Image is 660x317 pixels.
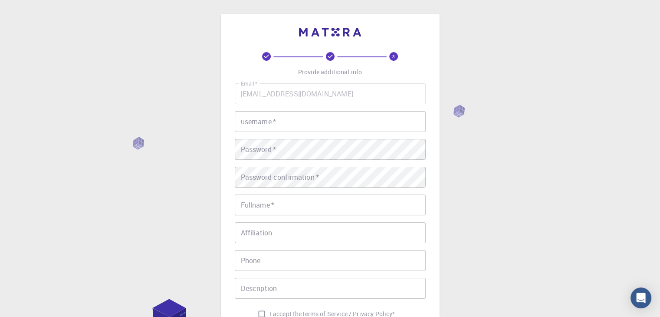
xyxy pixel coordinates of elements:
[298,68,362,76] p: Provide additional info
[241,80,257,87] label: Email
[630,287,651,308] div: Open Intercom Messenger
[392,53,395,59] text: 3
